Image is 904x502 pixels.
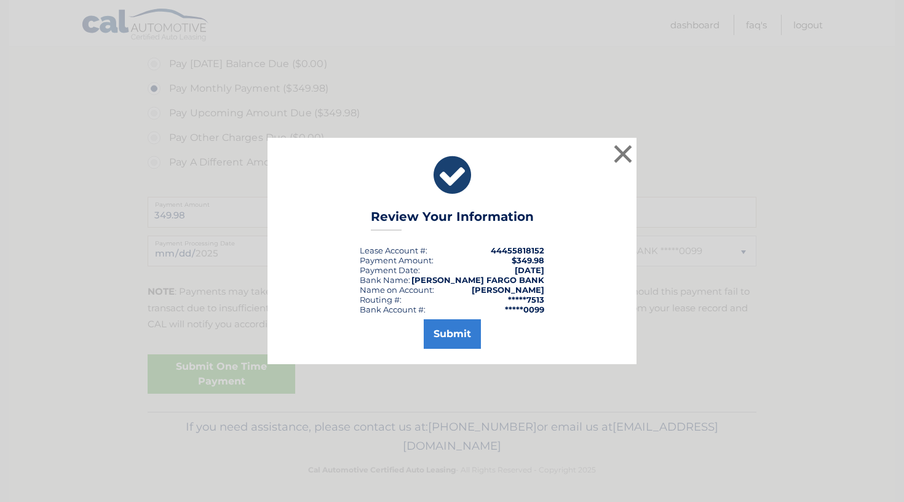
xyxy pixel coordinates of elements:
strong: [PERSON_NAME] [472,285,544,295]
div: : [360,265,420,275]
div: Name on Account: [360,285,434,295]
button: × [611,141,635,166]
strong: [PERSON_NAME] FARGO BANK [411,275,544,285]
span: Payment Date [360,265,418,275]
strong: 44455818152 [491,245,544,255]
div: Bank Name: [360,275,410,285]
div: Bank Account #: [360,305,426,314]
div: Routing #: [360,295,402,305]
div: Payment Amount: [360,255,434,265]
span: $349.98 [512,255,544,265]
button: Submit [424,319,481,349]
div: Lease Account #: [360,245,427,255]
h3: Review Your Information [371,209,534,231]
span: [DATE] [515,265,544,275]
